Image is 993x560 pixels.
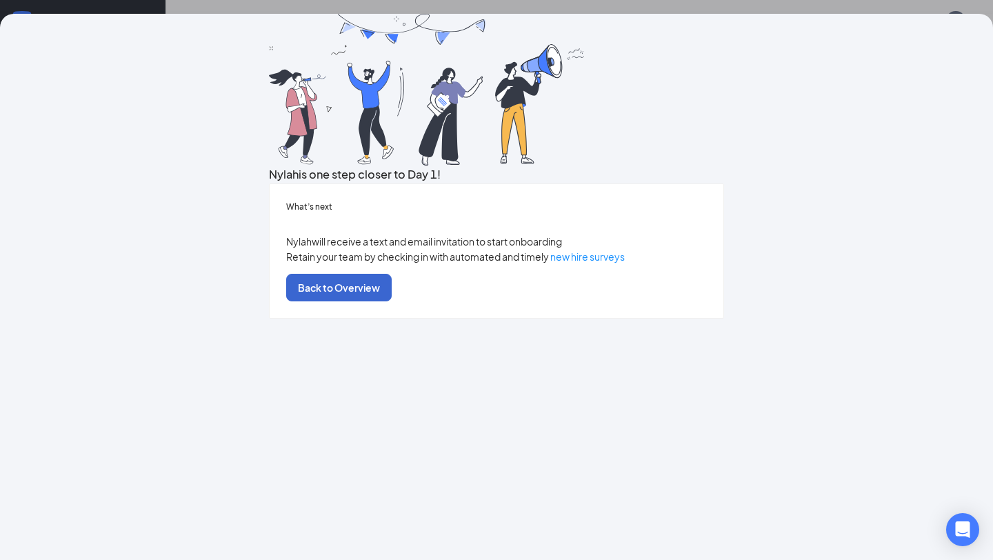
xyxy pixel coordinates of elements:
[269,166,724,183] h3: Nylah is one step closer to Day 1!
[286,201,707,213] h5: What’s next
[269,14,586,166] img: you are all set
[286,234,707,249] p: Nylah will receive a text and email invitation to start onboarding
[286,249,707,264] p: Retain your team by checking in with automated and timely
[550,250,625,263] a: new hire surveys
[946,513,979,546] div: Open Intercom Messenger
[286,274,392,301] button: Back to Overview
